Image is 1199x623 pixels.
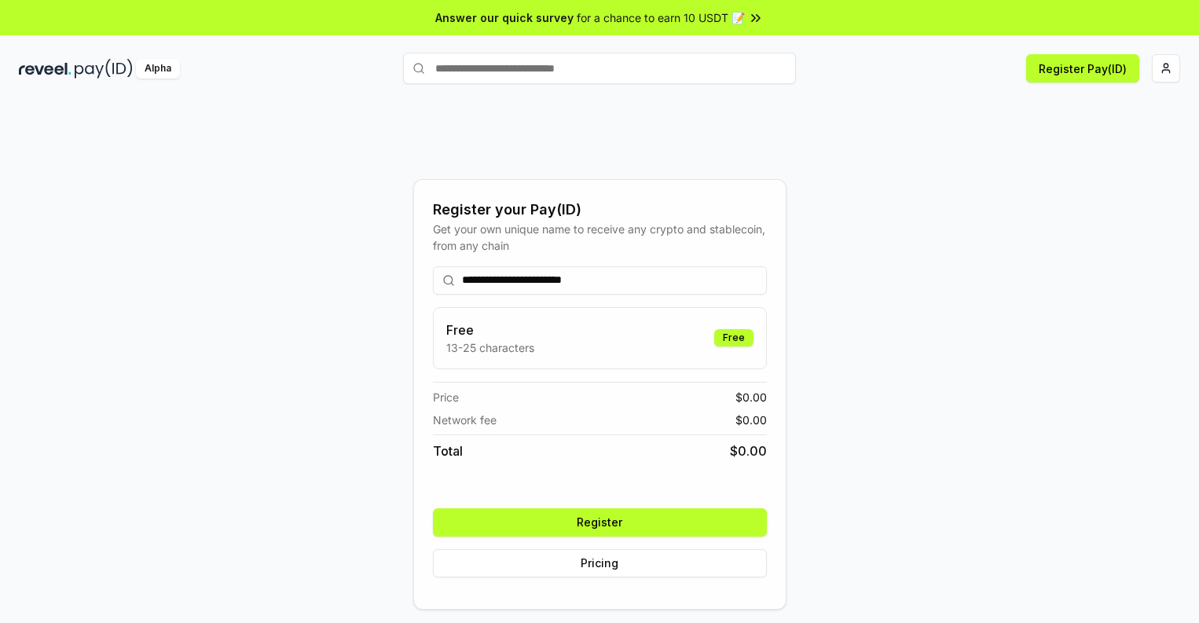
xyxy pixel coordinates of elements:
[714,329,753,346] div: Free
[730,442,767,460] span: $ 0.00
[136,59,180,79] div: Alpha
[433,221,767,254] div: Get your own unique name to receive any crypto and stablecoin, from any chain
[433,549,767,577] button: Pricing
[433,442,463,460] span: Total
[19,59,71,79] img: reveel_dark
[433,199,767,221] div: Register your Pay(ID)
[75,59,133,79] img: pay_id
[433,389,459,405] span: Price
[433,508,767,537] button: Register
[446,339,534,356] p: 13-25 characters
[735,389,767,405] span: $ 0.00
[446,321,534,339] h3: Free
[577,9,745,26] span: for a chance to earn 10 USDT 📝
[435,9,574,26] span: Answer our quick survey
[735,412,767,428] span: $ 0.00
[433,412,497,428] span: Network fee
[1026,54,1139,82] button: Register Pay(ID)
